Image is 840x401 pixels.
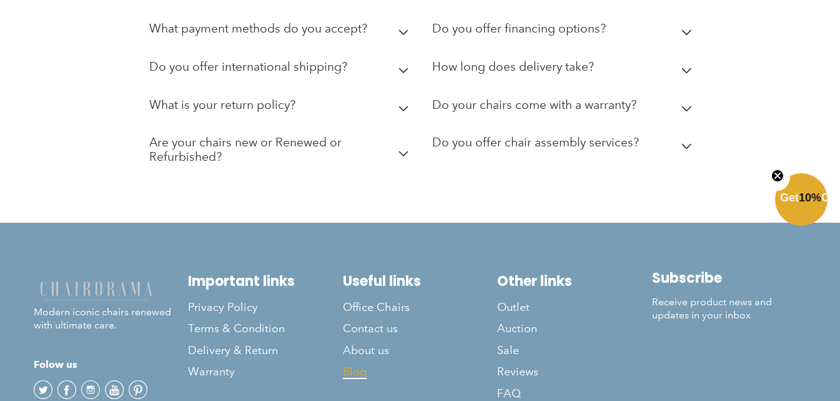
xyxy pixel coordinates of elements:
[432,89,696,127] summary: Do your chairs come with a warranty?
[432,98,636,112] h2: Do your chairs come with a warranty?
[497,387,521,401] span: FAQ
[188,297,342,318] a: Privacy Policy
[432,13,696,51] summary: Do you offer financing options?
[34,279,159,301] img: chairorama
[149,135,413,164] h2: Are your chairs new or Renewed or Refurbished?
[188,322,285,336] span: Terms & Condition
[343,322,398,336] span: Contact us
[497,297,651,318] a: Outlet
[432,59,594,74] h2: How long does delivery take?
[149,21,367,36] h2: What payment methods do you accept?
[497,318,651,339] a: Auction
[188,318,342,339] a: Terms & Condition
[188,365,235,379] span: Warranty
[432,135,639,150] h2: Do you offer chair assembly services?
[343,318,497,339] a: Contact us
[343,273,497,290] h2: Useful links
[343,340,497,361] a: About us
[497,300,530,315] span: Outlet
[497,365,538,379] span: Reviews
[343,300,410,315] span: Office Chairs
[497,361,651,382] a: Reviews
[188,340,342,361] a: Delivery & Return
[652,270,806,287] h2: Subscribe
[149,13,413,51] summary: What payment methods do you accept?
[775,175,828,227] div: Get10%OffClose teaser
[188,300,258,315] span: Privacy Policy
[497,340,651,361] a: Sale
[149,98,295,112] h2: What is your return policy?
[188,361,342,382] a: Warranty
[149,59,347,74] h2: Do you offer international shipping?
[652,296,806,322] p: Receive product news and updates in your inbox
[343,297,497,318] a: Office Chairs
[497,322,537,336] span: Auction
[343,361,497,382] a: Blog
[799,191,821,204] span: 10%
[34,357,188,372] h4: Folow us
[432,21,606,36] h2: Do you offer financing options?
[497,343,519,358] span: Sale
[149,51,413,89] summary: Do you offer international shipping?
[188,273,342,290] h2: Important links
[780,191,838,204] span: Get Off
[149,126,413,179] summary: Are your chairs new or Renewed or Refurbished?
[497,273,651,290] h2: Other links
[188,343,278,358] span: Delivery & Return
[34,279,188,332] p: Modern iconic chairs renewed with ultimate care.
[432,51,696,89] summary: How long does delivery take?
[149,89,413,127] summary: What is your return policy?
[765,162,790,191] button: Close teaser
[432,126,696,165] summary: Do you offer chair assembly services?
[343,365,367,379] span: Blog
[343,343,389,358] span: About us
